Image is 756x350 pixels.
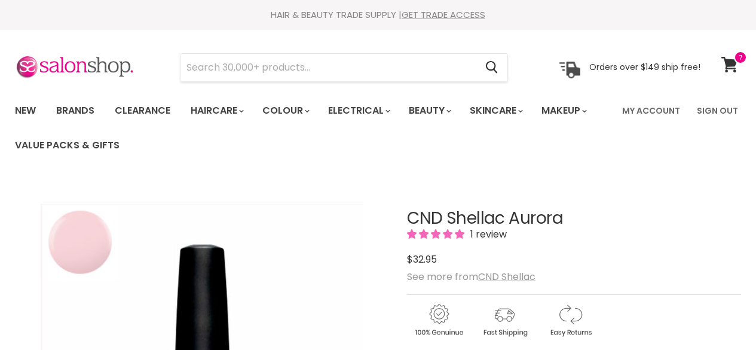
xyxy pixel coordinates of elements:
img: shipping.gif [473,302,536,339]
a: Electrical [319,98,397,123]
iframe: Gorgias live chat messenger [696,294,744,338]
a: Sign Out [690,98,745,123]
a: Value Packs & Gifts [6,133,128,158]
span: $32.95 [407,252,437,266]
input: Search [180,54,476,81]
a: Colour [253,98,317,123]
img: genuine.gif [407,302,470,339]
a: Haircare [182,98,251,123]
span: See more from [407,270,535,284]
a: My Account [615,98,687,123]
ul: Main menu [6,93,615,163]
a: Beauty [400,98,458,123]
a: Makeup [532,98,594,123]
a: Skincare [461,98,530,123]
span: 1 review [467,227,507,241]
a: CND Shellac [478,270,535,284]
span: 5.00 stars [407,227,467,241]
h1: CND Shellac Aurora [407,209,741,228]
img: returns.gif [538,302,602,339]
a: GET TRADE ACCESS [402,8,485,21]
form: Product [180,53,508,82]
button: Search [476,54,507,81]
a: New [6,98,45,123]
a: Brands [47,98,103,123]
a: Clearance [106,98,179,123]
p: Orders over $149 ship free! [589,62,700,72]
